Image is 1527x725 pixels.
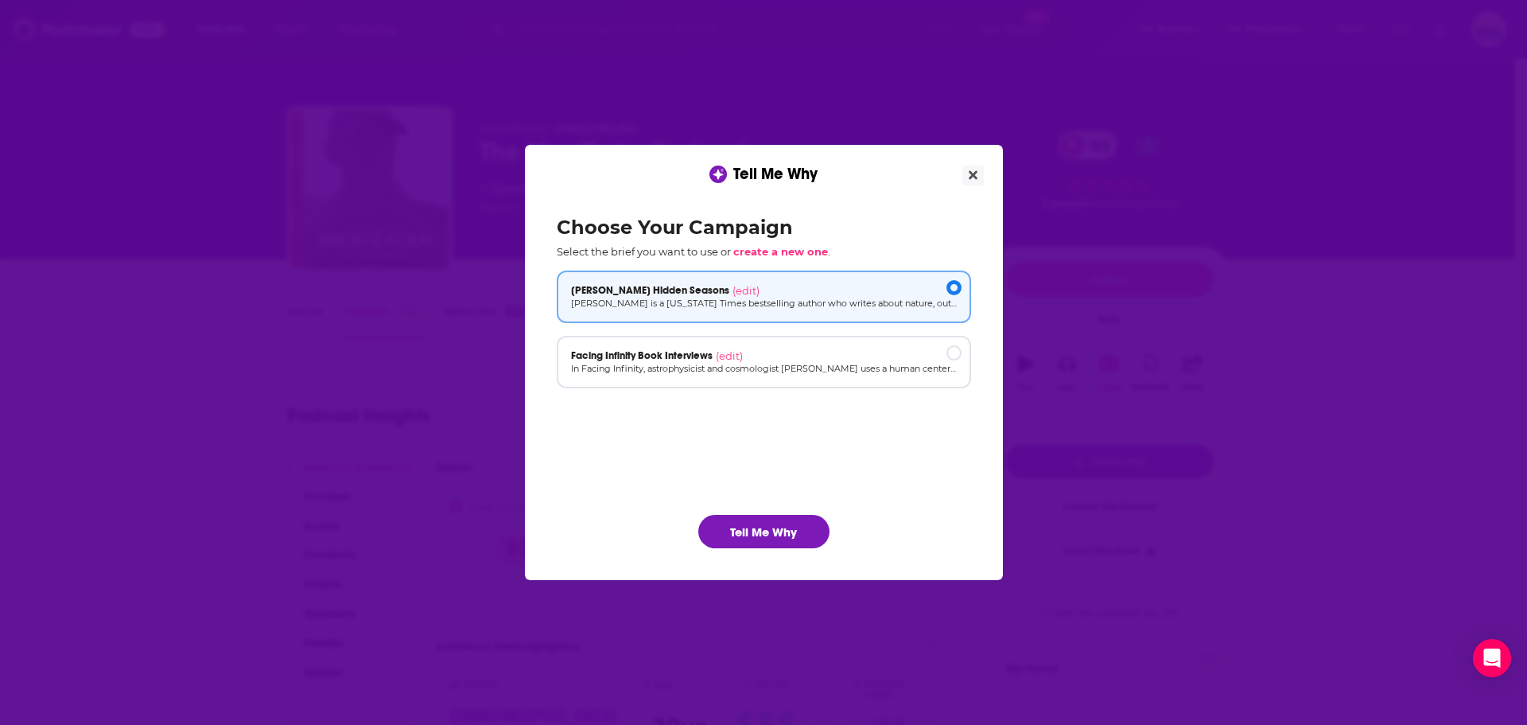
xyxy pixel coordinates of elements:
[557,216,971,239] h2: Choose Your Campaign
[1473,639,1511,677] div: Open Intercom Messenger
[571,362,957,376] p: In Facing Infinity, astrophysicist and cosmologist [PERSON_NAME] uses a human centered lens to ta...
[962,166,984,185] button: Close
[557,245,971,258] p: Select the brief you want to use or .
[571,284,729,297] span: [PERSON_NAME] Hidden Seasons
[571,297,957,310] p: [PERSON_NAME] is a [US_STATE] Times bestselling author who writes about nature, outdoor skills, a...
[733,164,818,184] span: Tell Me Why
[733,245,828,258] span: create a new one
[712,168,725,181] img: tell me why sparkle
[716,349,743,362] span: (edit)
[698,515,830,548] button: Tell Me Why
[732,284,760,297] span: (edit)
[571,349,713,362] span: Facing Infinity Book Interviews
